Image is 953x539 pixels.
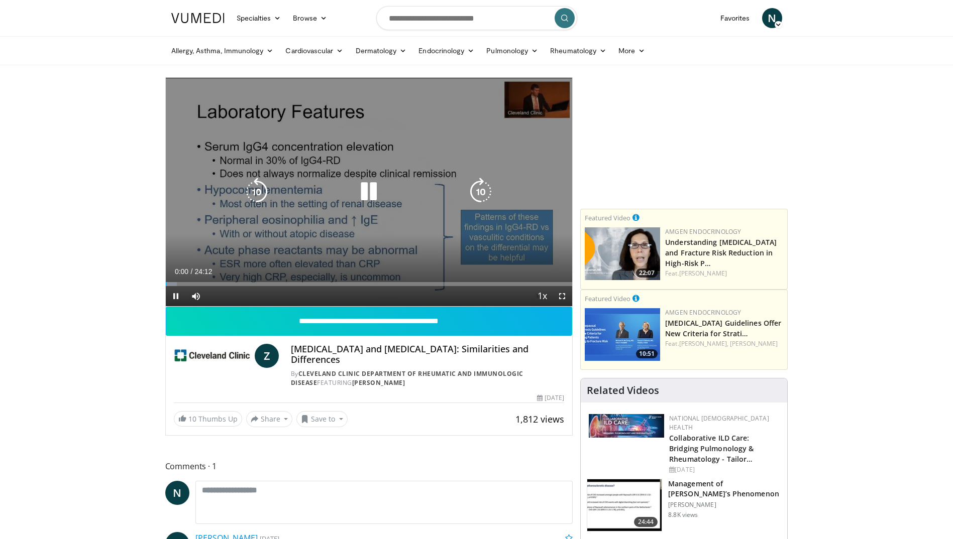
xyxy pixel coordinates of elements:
a: Amgen Endocrinology [665,227,741,236]
button: Share [246,411,293,427]
a: Allergy, Asthma, Immunology [165,41,280,61]
a: N [165,481,189,505]
input: Search topics, interventions [376,6,577,30]
div: Progress Bar [166,282,573,286]
button: Playback Rate [532,286,552,306]
a: [PERSON_NAME], [679,339,728,348]
span: 10 [188,414,196,424]
a: Rheumatology [544,41,612,61]
img: 7e341e47-e122-4d5e-9c74-d0a8aaff5d49.jpg.150x105_q85_autocrop_double_scale_upscale_version-0.2.jpg [589,414,664,438]
h4: Related Videos [587,384,659,396]
div: [DATE] [669,465,779,474]
div: Feat. [665,269,783,278]
iframe: Advertisement [609,77,760,203]
a: Z [255,344,279,368]
a: 10:51 [585,308,660,361]
a: Amgen Endocrinology [665,308,741,317]
img: c9a25db3-4db0-49e1-a46f-17b5c91d58a1.png.150x105_q85_crop-smart_upscale.png [585,227,660,280]
a: Dermatology [350,41,413,61]
span: 24:44 [634,517,658,527]
button: Mute [186,286,206,306]
span: 0:00 [175,267,188,276]
a: [PERSON_NAME] [730,339,778,348]
p: 8.8K views [668,511,698,519]
span: 24:12 [194,267,212,276]
a: Pulmonology [480,41,544,61]
a: Favorites [714,8,756,28]
a: More [612,41,651,61]
video-js: Video Player [166,78,573,307]
span: 1,812 views [515,413,564,425]
a: National [DEMOGRAPHIC_DATA] Health [669,414,769,432]
h3: Management of [PERSON_NAME]’s Phenomenon [668,479,781,499]
a: 10 Thumbs Up [174,411,242,427]
img: VuMedi Logo [171,13,225,23]
span: / [191,267,193,276]
h4: [MEDICAL_DATA] and [MEDICAL_DATA]: Similarities and Differences [291,344,564,365]
img: Cleveland Clinic Department of Rheumatic and Immunologic Disease [174,344,251,368]
a: Browse [287,8,333,28]
a: [PERSON_NAME] [352,378,405,387]
a: Endocrinology [412,41,480,61]
a: Understanding [MEDICAL_DATA] and Fracture Risk Reduction in High-Risk P… [665,237,777,268]
span: 22:07 [636,268,658,278]
a: [PERSON_NAME] [679,269,727,278]
a: N [762,8,782,28]
button: Save to [296,411,348,427]
a: Cardiovascular [279,41,349,61]
div: [DATE] [537,393,564,402]
div: Feat. [665,339,783,348]
p: [PERSON_NAME] [668,501,781,509]
img: 0ab93b1b-9cd9-47fd-b863-2caeacc814e4.150x105_q85_crop-smart_upscale.jpg [587,479,662,531]
small: Featured Video [585,294,630,303]
a: Specialties [231,8,287,28]
small: Featured Video [585,213,630,222]
button: Fullscreen [552,286,572,306]
a: Cleveland Clinic Department of Rheumatic and Immunologic Disease [291,369,523,387]
a: [MEDICAL_DATA] Guidelines Offer New Criteria for Strati… [665,318,781,338]
img: 7b525459-078d-43af-84f9-5c25155c8fbb.png.150x105_q85_crop-smart_upscale.jpg [585,308,660,361]
div: By FEATURING [291,369,564,387]
a: 22:07 [585,227,660,280]
button: Pause [166,286,186,306]
a: Collaborative ILD Care: Bridging Pulmonology & Rheumatology - Tailor… [669,433,754,464]
a: 24:44 Management of [PERSON_NAME]’s Phenomenon [PERSON_NAME] 8.8K views [587,479,781,532]
span: 10:51 [636,349,658,358]
span: Comments 1 [165,460,573,473]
